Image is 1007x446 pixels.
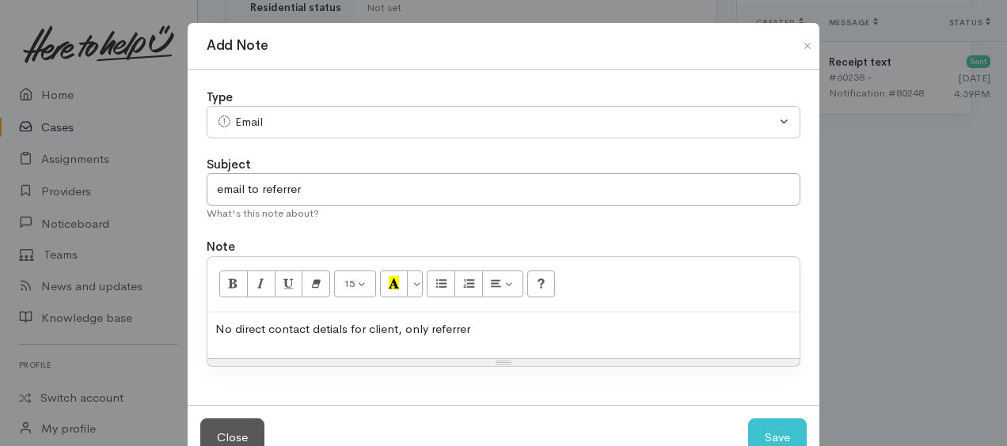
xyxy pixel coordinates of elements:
div: What's this note about? [207,206,800,221]
button: Italic (CTRL+I) [247,270,275,297]
div: Resize [207,359,800,366]
button: Bold (CTRL+B) [219,270,248,297]
label: Subject [207,156,251,174]
button: Font Size [334,270,376,297]
button: Remove Font Style (CTRL+\) [302,270,330,297]
span: 15 [344,277,355,290]
button: Underline (CTRL+U) [275,270,303,297]
button: Recent Color [380,270,408,297]
div: Email [217,113,776,131]
button: Unordered list (CTRL+SHIFT+NUM7) [427,270,455,297]
label: Type [207,89,233,107]
h1: Add Note [207,36,268,56]
button: Paragraph [482,270,523,297]
button: Help [527,270,556,297]
button: Close [795,36,820,55]
button: Ordered list (CTRL+SHIFT+NUM8) [454,270,483,297]
p: No direct contact detials for client, only referrer [215,320,792,338]
button: Email [207,106,800,138]
button: More Color [407,270,423,297]
label: Note [207,238,235,256]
